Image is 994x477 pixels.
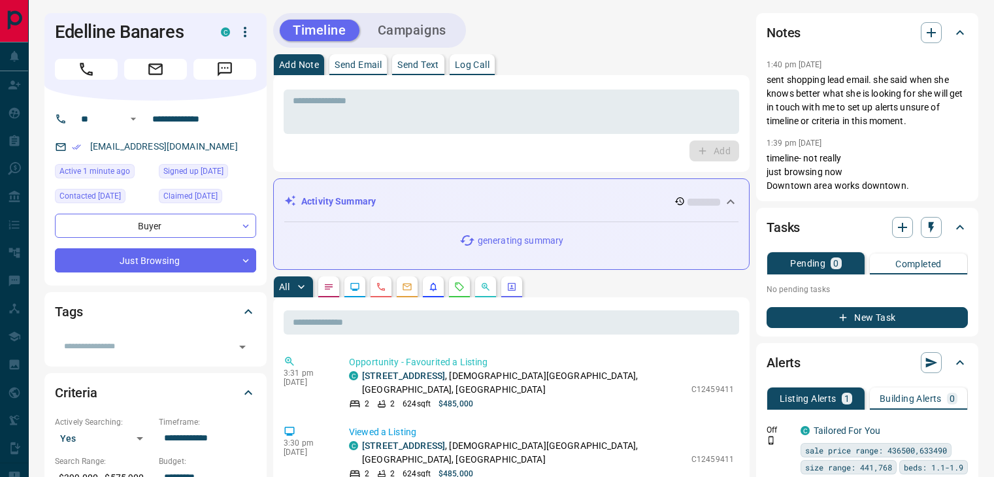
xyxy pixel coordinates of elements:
p: , [DEMOGRAPHIC_DATA][GEOGRAPHIC_DATA], [GEOGRAPHIC_DATA], [GEOGRAPHIC_DATA] [362,439,685,467]
button: Open [125,111,141,127]
svg: Email Verified [72,142,81,152]
span: Email [124,59,187,80]
h2: Criteria [55,382,97,403]
p: No pending tasks [767,280,968,299]
p: C12459411 [691,384,734,395]
div: Sat Sep 27 2025 [159,164,256,182]
div: Tasks [767,212,968,243]
a: Tailored For You [814,425,880,436]
h2: Notes [767,22,801,43]
p: 1:39 pm [DATE] [767,139,822,148]
p: Building Alerts [880,394,942,403]
div: Sat Sep 27 2025 [159,189,256,207]
div: Just Browsing [55,248,256,272]
svg: Opportunities [480,282,491,292]
div: Tags [55,296,256,327]
p: timeline- not really just browsing now Downtown area works downtown. [767,152,968,193]
div: condos.ca [349,441,358,450]
p: Send Text [397,60,439,69]
p: 624 sqft [403,398,431,410]
svg: Requests [454,282,465,292]
p: 3:30 pm [284,438,329,448]
p: generating summary [478,234,563,248]
p: 0 [950,394,955,403]
p: Listing Alerts [780,394,837,403]
p: Search Range: [55,455,152,467]
button: Campaigns [365,20,459,41]
div: Alerts [767,347,968,378]
p: Activity Summary [301,195,376,208]
p: Budget: [159,455,256,467]
p: Actively Searching: [55,416,152,428]
p: $485,000 [439,398,473,410]
span: Claimed [DATE] [163,189,218,203]
span: Signed up [DATE] [163,165,224,178]
p: Off [767,424,793,436]
p: Viewed a Listing [349,425,734,439]
div: Notes [767,17,968,48]
span: Contacted [DATE] [59,189,121,203]
a: [STREET_ADDRESS] [362,370,445,381]
p: Timeframe: [159,416,256,428]
div: Activity Summary [284,189,738,214]
span: Call [55,59,118,80]
span: Message [193,59,256,80]
svg: Agent Actions [506,282,517,292]
span: sale price range: 436500,633490 [805,444,947,457]
p: All [279,282,290,291]
p: Log Call [455,60,489,69]
div: condos.ca [801,426,810,435]
span: beds: 1.1-1.9 [904,461,963,474]
div: condos.ca [221,27,230,37]
h2: Tags [55,301,82,322]
p: Pending [790,259,825,268]
svg: Emails [402,282,412,292]
p: 1:40 pm [DATE] [767,60,822,69]
p: 1 [844,394,850,403]
a: [EMAIL_ADDRESS][DOMAIN_NAME] [90,141,238,152]
div: Buyer [55,214,256,238]
p: Opportunity - Favourited a Listing [349,355,734,369]
p: [DATE] [284,448,329,457]
h2: Alerts [767,352,801,373]
span: size range: 441,768 [805,461,892,474]
button: New Task [767,307,968,328]
p: [DATE] [284,378,329,387]
p: 3:31 pm [284,369,329,378]
div: Criteria [55,377,256,408]
h2: Tasks [767,217,800,238]
p: 0 [833,259,838,268]
p: 2 [390,398,395,410]
span: Active 1 minute ago [59,165,130,178]
p: 2 [365,398,369,410]
p: Add Note [279,60,319,69]
a: [STREET_ADDRESS] [362,440,445,451]
p: , [DEMOGRAPHIC_DATA][GEOGRAPHIC_DATA], [GEOGRAPHIC_DATA], [GEOGRAPHIC_DATA] [362,369,685,397]
button: Open [233,338,252,356]
div: Yes [55,428,152,449]
button: Timeline [280,20,359,41]
svg: Calls [376,282,386,292]
svg: Lead Browsing Activity [350,282,360,292]
svg: Listing Alerts [428,282,439,292]
svg: Push Notification Only [767,436,776,445]
p: Send Email [335,60,382,69]
svg: Notes [323,282,334,292]
p: Completed [895,259,942,269]
div: condos.ca [349,371,358,380]
div: Tue Oct 14 2025 [55,164,152,182]
h1: Edelline Banares [55,22,201,42]
div: Sat Sep 27 2025 [55,189,152,207]
p: sent shopping lead email. she said when she knows better what she is looking for she will get in ... [767,73,968,128]
p: C12459411 [691,453,734,465]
